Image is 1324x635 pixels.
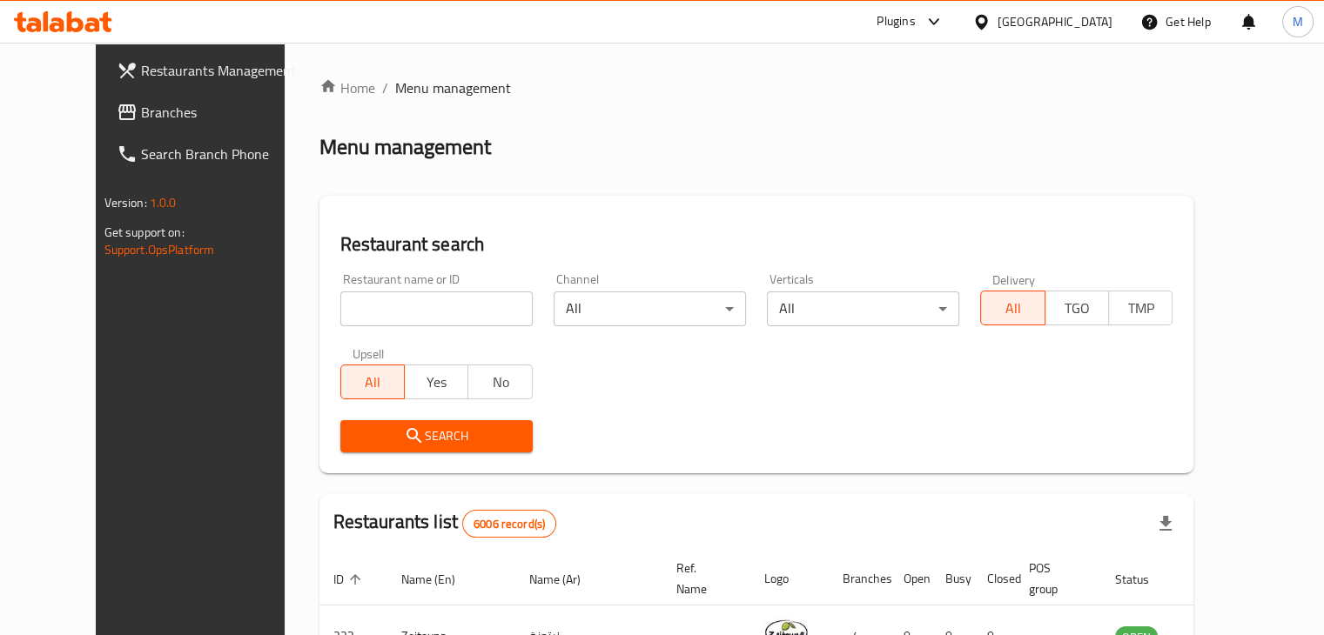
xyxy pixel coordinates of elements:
a: Search Branch Phone [103,133,317,175]
span: All [348,370,398,395]
label: Delivery [992,273,1036,285]
nav: breadcrumb [319,77,1194,98]
span: M [1293,12,1303,31]
span: All [988,296,1038,321]
th: Logo [750,552,829,605]
th: Open [890,552,931,605]
th: Busy [931,552,973,605]
h2: Menu management [319,133,491,161]
span: Search [354,425,519,447]
button: Yes [404,364,468,399]
span: Ref. Name [676,558,729,599]
span: TMP [1116,296,1166,321]
span: Search Branch Phone [141,144,303,164]
span: 6006 record(s) [463,516,555,532]
span: Menu management [395,77,511,98]
label: Upsell [353,347,385,359]
li: / [382,77,388,98]
span: 1.0.0 [150,191,177,214]
div: Plugins [877,11,915,32]
h2: Restaurants list [333,509,557,538]
div: Export file [1145,503,1186,545]
button: Search [340,420,533,452]
a: Branches [103,91,317,133]
div: All [554,291,746,326]
button: All [340,364,405,399]
span: Status [1115,569,1172,590]
span: Restaurants Management [141,60,303,81]
div: All [767,291,959,326]
span: Branches [141,102,303,123]
span: Version: [104,191,147,214]
a: Home [319,77,375,98]
button: TGO [1045,291,1109,325]
span: TGO [1052,296,1102,321]
span: ID [333,569,366,590]
span: Get support on: [104,221,185,244]
a: Restaurants Management [103,50,317,91]
span: Name (En) [401,569,478,590]
button: TMP [1108,291,1173,325]
div: [GEOGRAPHIC_DATA] [998,12,1112,31]
span: POS group [1029,558,1080,599]
button: No [467,364,532,399]
span: Name (Ar) [529,569,603,590]
input: Search for restaurant name or ID.. [340,291,533,326]
th: Closed [973,552,1015,605]
button: All [980,291,1045,325]
div: Total records count [462,510,556,538]
span: Yes [412,370,461,395]
th: Branches [829,552,890,605]
span: No [475,370,525,395]
a: Support.OpsPlatform [104,238,215,261]
h2: Restaurant search [340,231,1173,257]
